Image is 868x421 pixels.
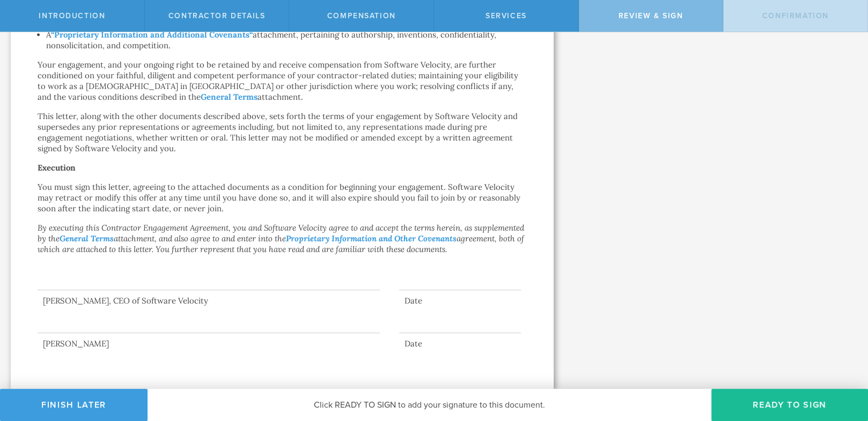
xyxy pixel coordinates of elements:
[399,338,521,349] div: Date
[711,389,868,421] button: Ready to Sign
[38,60,527,102] p: Your engagement, and your ongoing right to be retained by and receive compensation from Software ...
[168,11,266,20] span: Contractor details
[327,11,396,20] span: Compensation
[54,29,249,40] strong: Proprietary Information and Additional Covenants
[38,163,76,173] strong: Execution
[201,92,258,102] a: General Terms
[60,233,114,243] a: General Terms
[46,29,527,51] p: A attachment, pertaining to authorship, inventions, confidentiality, nonsolicitation, and competi...
[38,223,524,254] em: By executing this Contractor Engagement Agreement, you and Software Velocity agree to and accept ...
[286,233,457,243] a: Proprietary Information and Other Covenants
[619,11,683,20] span: Review & sign
[38,338,380,349] div: [PERSON_NAME]
[762,11,829,20] span: Confirmation
[148,389,711,421] div: Click READY TO SIGN to add your signature to this document.
[39,11,105,20] span: Introduction
[486,11,527,20] span: Services
[38,182,527,214] p: You must sign this letter, agreeing to the attached documents as a condition for beginning your e...
[38,111,527,154] p: This letter, along with the other documents described above, sets forth the terms of your engagem...
[51,29,253,40] a: “ “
